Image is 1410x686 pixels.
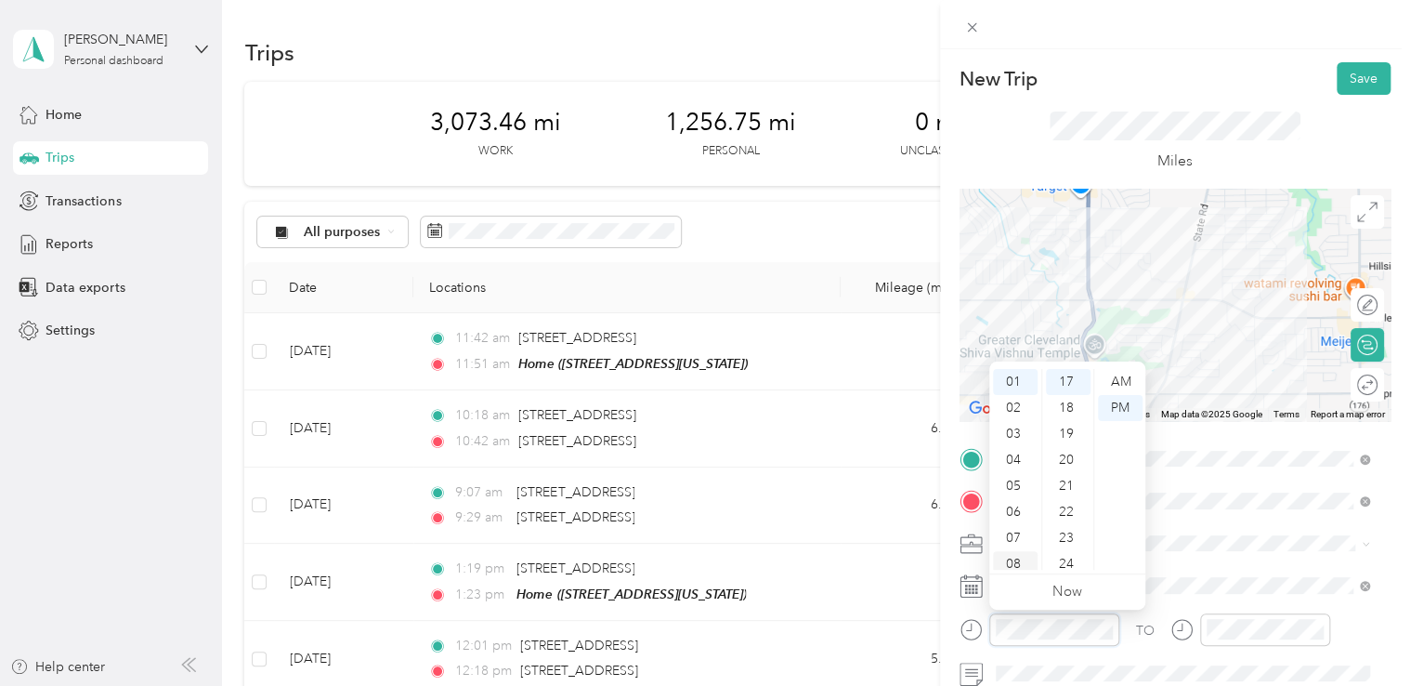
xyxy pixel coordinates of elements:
[1273,409,1299,419] a: Terms (opens in new tab)
[993,525,1038,551] div: 07
[993,447,1038,473] div: 04
[1098,369,1142,395] div: AM
[993,473,1038,499] div: 05
[993,551,1038,577] div: 08
[1337,62,1390,95] button: Save
[1046,395,1090,421] div: 18
[1046,499,1090,525] div: 22
[1306,582,1410,686] iframe: Everlance-gr Chat Button Frame
[1046,473,1090,499] div: 21
[993,369,1038,395] div: 01
[1157,150,1193,173] p: Miles
[1098,395,1142,421] div: PM
[964,397,1025,421] a: Open this area in Google Maps (opens a new window)
[964,397,1025,421] img: Google
[993,421,1038,447] div: 03
[1311,409,1385,419] a: Report a map error
[993,499,1038,525] div: 06
[993,395,1038,421] div: 02
[1046,421,1090,447] div: 19
[960,66,1038,92] p: New Trip
[1046,525,1090,551] div: 23
[1046,551,1090,577] div: 24
[1161,409,1262,419] span: Map data ©2025 Google
[1136,621,1155,640] div: TO
[1052,583,1082,600] a: Now
[1046,369,1090,395] div: 17
[1046,447,1090,473] div: 20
